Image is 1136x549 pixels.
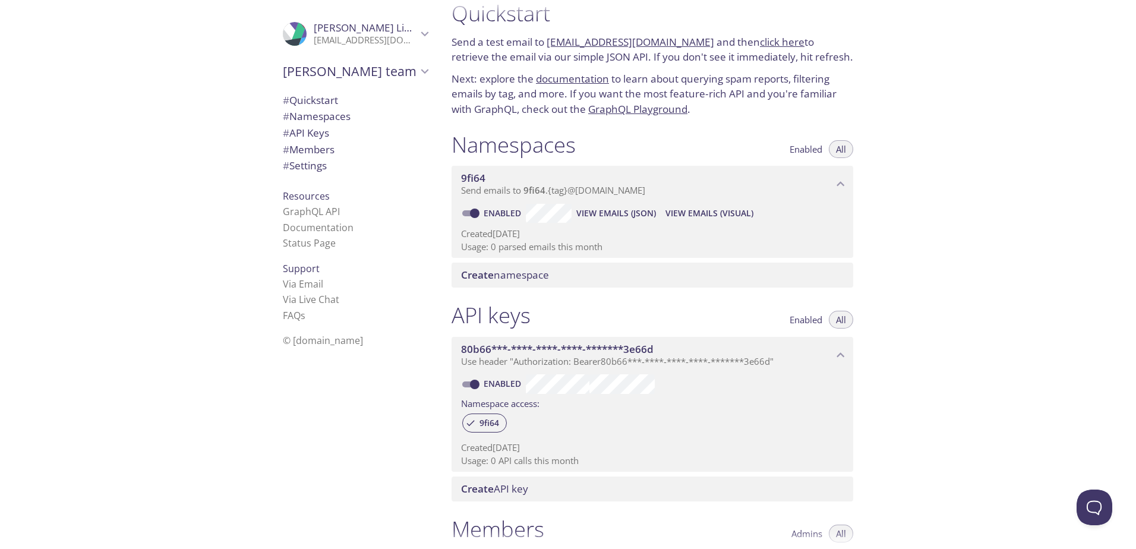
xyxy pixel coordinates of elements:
[273,56,437,87] div: Matheus's team
[461,441,844,454] p: Created [DATE]
[829,140,853,158] button: All
[452,166,853,203] div: 9fi64 namespace
[283,93,289,107] span: #
[461,455,844,467] p: Usage: 0 API calls this month
[283,159,327,172] span: Settings
[273,157,437,174] div: Team Settings
[283,126,289,140] span: #
[572,204,661,223] button: View Emails (JSON)
[462,414,507,433] div: 9fi64
[283,221,354,234] a: Documentation
[461,241,844,253] p: Usage: 0 parsed emails this month
[273,108,437,125] div: Namespaces
[461,394,539,411] label: Namespace access:
[1077,490,1112,525] iframe: Help Scout Beacon - Open
[782,140,829,158] button: Enabled
[523,184,545,196] span: 9fi64
[461,482,494,496] span: Create
[784,525,829,542] button: Admins
[452,34,853,65] p: Send a test email to and then to retrieve the email via our simple JSON API. If you don't see it ...
[452,302,531,329] h1: API keys
[829,525,853,542] button: All
[283,205,340,218] a: GraphQL API
[283,190,330,203] span: Resources
[461,482,528,496] span: API key
[760,35,804,49] a: click here
[547,35,714,49] a: [EMAIL_ADDRESS][DOMAIN_NAME]
[283,236,336,250] a: Status Page
[461,268,494,282] span: Create
[452,477,853,501] div: Create API Key
[283,309,305,322] a: FAQ
[283,63,417,80] span: [PERSON_NAME] team
[588,102,687,116] a: GraphQL Playground
[782,311,829,329] button: Enabled
[452,516,544,542] h1: Members
[301,309,305,322] span: s
[283,277,323,291] a: Via Email
[273,125,437,141] div: API Keys
[661,204,758,223] button: View Emails (Visual)
[314,21,502,34] span: [PERSON_NAME] Lima [PERSON_NAME]
[472,418,506,428] span: 9fi64
[283,109,351,123] span: Namespaces
[283,334,363,347] span: © [DOMAIN_NAME]
[461,228,844,240] p: Created [DATE]
[283,143,335,156] span: Members
[273,14,437,53] div: Matheus Lima da Cruz
[829,311,853,329] button: All
[576,206,656,220] span: View Emails (JSON)
[452,263,853,288] div: Create namespace
[314,34,417,46] p: [EMAIL_ADDRESS][DOMAIN_NAME]
[283,109,289,123] span: #
[665,206,753,220] span: View Emails (Visual)
[283,262,320,275] span: Support
[283,159,289,172] span: #
[482,378,526,389] a: Enabled
[482,207,526,219] a: Enabled
[461,268,549,282] span: namespace
[283,143,289,156] span: #
[283,126,329,140] span: API Keys
[283,93,338,107] span: Quickstart
[273,92,437,109] div: Quickstart
[452,131,576,158] h1: Namespaces
[461,171,485,185] span: 9fi64
[452,71,853,117] p: Next: explore the to learn about querying spam reports, filtering emails by tag, and more. If you...
[273,141,437,158] div: Members
[461,184,645,196] span: Send emails to . {tag} @[DOMAIN_NAME]
[536,72,609,86] a: documentation
[283,293,339,306] a: Via Live Chat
